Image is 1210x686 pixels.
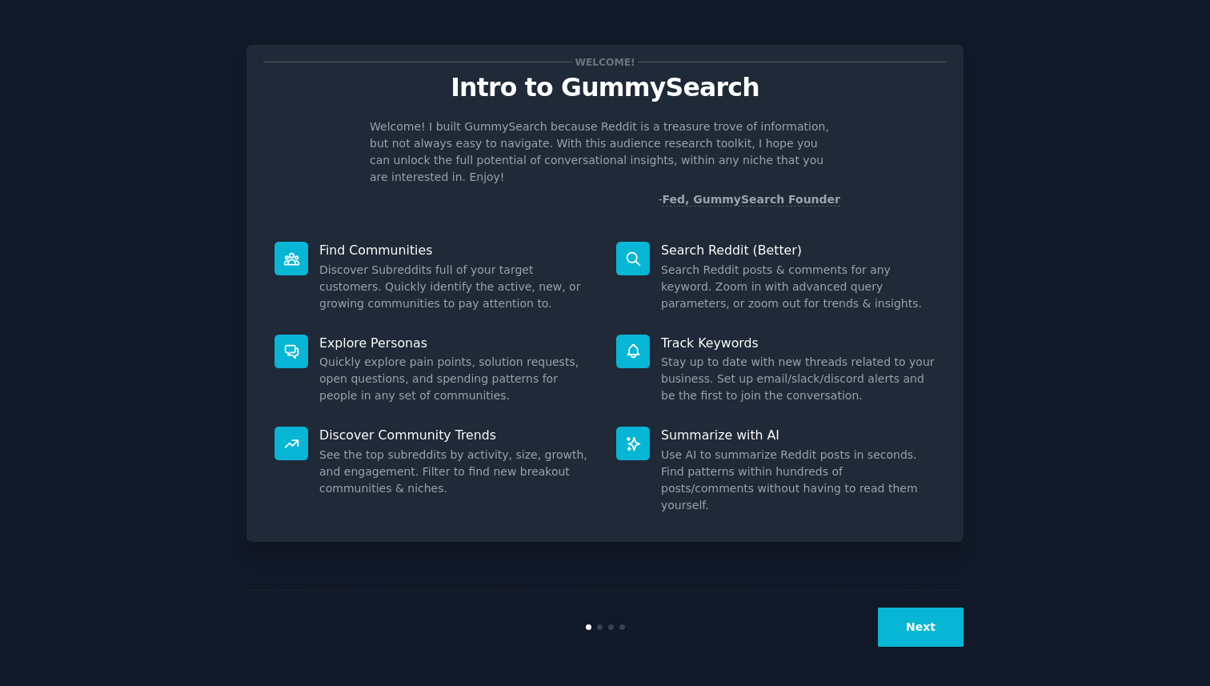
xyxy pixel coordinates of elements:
p: Track Keywords [661,335,936,351]
p: Discover Community Trends [319,427,594,443]
p: Summarize with AI [661,427,936,443]
dd: Quickly explore pain points, solution requests, open questions, and spending patterns for people ... [319,354,594,404]
span: Welcome! [572,54,638,70]
p: Intro to GummySearch [263,74,947,102]
dd: Stay up to date with new threads related to your business. Set up email/slack/discord alerts and ... [661,354,936,404]
div: - [658,191,840,208]
button: Next [878,608,964,647]
dd: Use AI to summarize Reddit posts in seconds. Find patterns within hundreds of posts/comments with... [661,447,936,514]
dd: See the top subreddits by activity, size, growth, and engagement. Filter to find new breakout com... [319,447,594,497]
p: Explore Personas [319,335,594,351]
dd: Discover Subreddits full of your target customers. Quickly identify the active, new, or growing c... [319,262,594,312]
dd: Search Reddit posts & comments for any keyword. Zoom in with advanced query parameters, or zoom o... [661,262,936,312]
p: Welcome! I built GummySearch because Reddit is a treasure trove of information, but not always ea... [370,118,840,186]
p: Search Reddit (Better) [661,242,936,259]
p: Find Communities [319,242,594,259]
a: Fed, GummySearch Founder [662,193,840,207]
